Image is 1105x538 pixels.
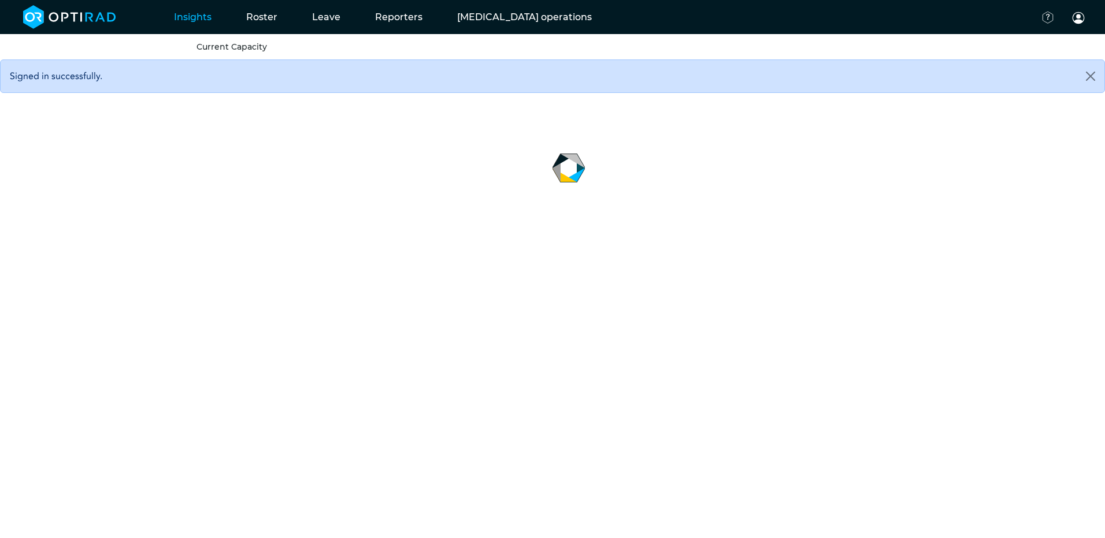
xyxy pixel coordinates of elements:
img: brand-opti-rad-logos-blue-and-white-d2f68631ba2948856bd03f2d395fb146ddc8fb01b4b6e9315ea85fa773367... [23,5,116,29]
a: Current Capacity [196,42,267,52]
button: Close [1077,60,1104,92]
